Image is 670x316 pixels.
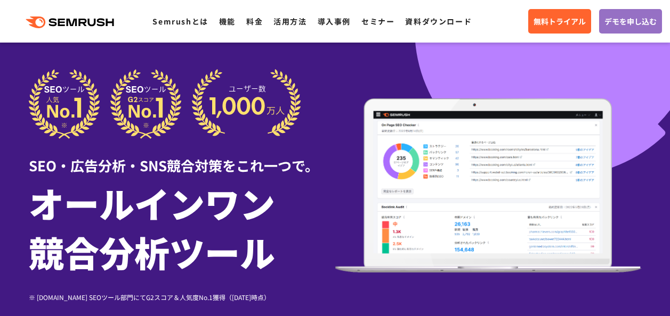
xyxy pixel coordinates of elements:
[29,178,335,276] h1: オールインワン 競合分析ツール
[318,16,351,27] a: 導入事例
[246,16,263,27] a: 料金
[534,15,586,27] span: 無料トライアル
[29,139,335,176] div: SEO・広告分析・SNS競合対策をこれ一つで。
[405,16,472,27] a: 資料ダウンロード
[604,15,657,27] span: デモを申し込む
[273,16,306,27] a: 活用方法
[599,9,662,34] a: デモを申し込む
[152,16,208,27] a: Semrushとは
[361,16,394,27] a: セミナー
[528,9,591,34] a: 無料トライアル
[29,292,335,302] div: ※ [DOMAIN_NAME] SEOツール部門にてG2スコア＆人気度No.1獲得（[DATE]時点）
[219,16,236,27] a: 機能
